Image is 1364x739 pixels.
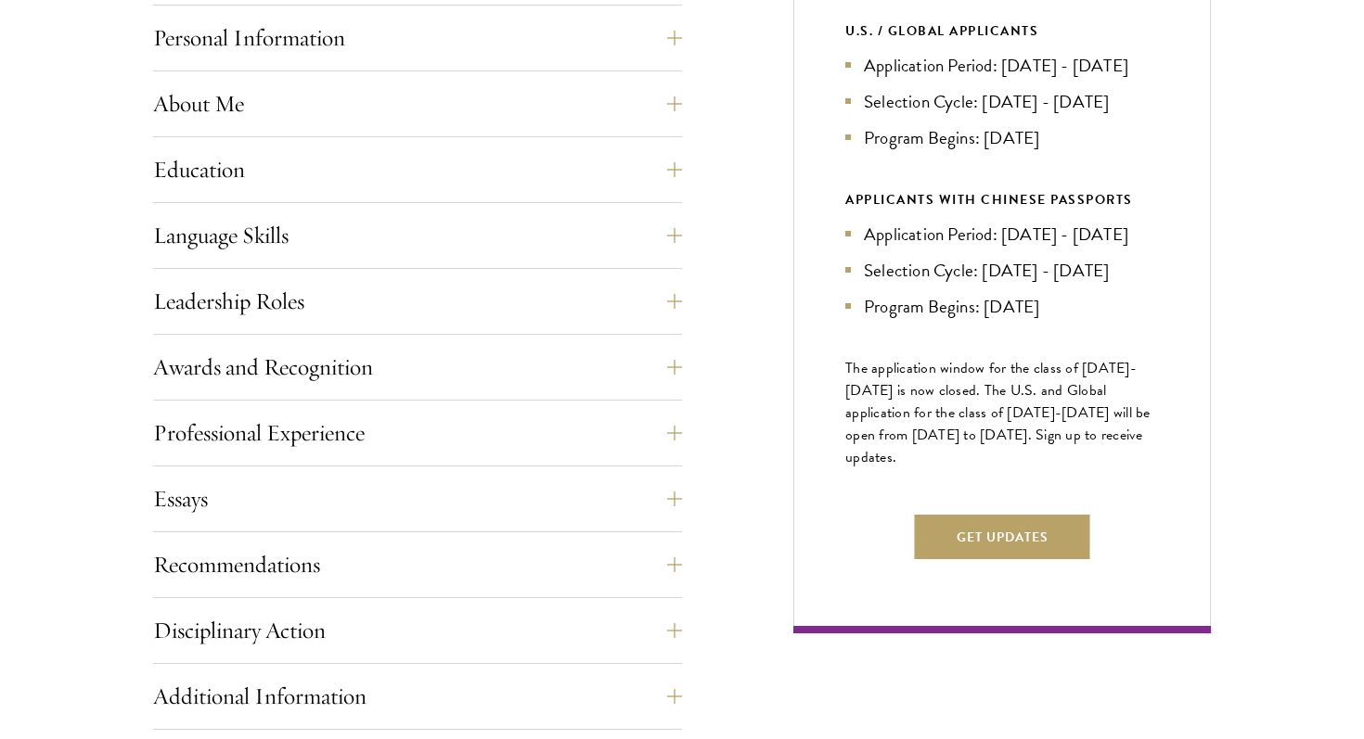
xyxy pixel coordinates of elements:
[153,477,682,521] button: Essays
[153,279,682,324] button: Leadership Roles
[915,515,1090,559] button: Get Updates
[845,221,1159,248] li: Application Period: [DATE] - [DATE]
[845,52,1159,79] li: Application Period: [DATE] - [DATE]
[153,345,682,389] button: Awards and Recognition
[845,19,1159,43] div: U.S. / GLOBAL APPLICANTS
[845,357,1151,468] span: The application window for the class of [DATE]-[DATE] is now closed. The U.S. and Global applicat...
[845,293,1159,320] li: Program Begins: [DATE]
[845,88,1159,115] li: Selection Cycle: [DATE] - [DATE]
[153,674,682,719] button: Additional Information
[153,147,682,192] button: Education
[845,124,1159,151] li: Program Begins: [DATE]
[153,411,682,455] button: Professional Experience
[153,608,682,653] button: Disciplinary Action
[153,213,682,258] button: Language Skills
[153,542,682,587] button: Recommendations
[845,188,1159,211] div: APPLICANTS WITH CHINESE PASSPORTS
[153,82,682,126] button: About Me
[845,257,1159,284] li: Selection Cycle: [DATE] - [DATE]
[153,16,682,60] button: Personal Information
